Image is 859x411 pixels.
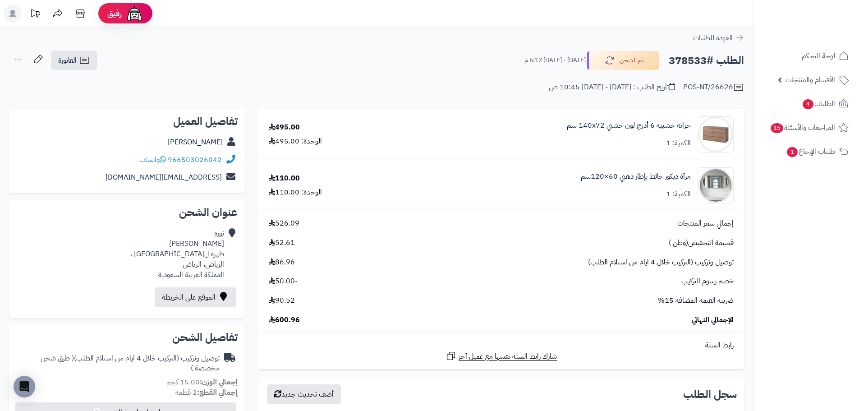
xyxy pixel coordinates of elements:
[269,218,299,229] span: 526.09
[107,8,122,19] span: رفيق
[41,353,220,374] span: ( طرق شحن مخصصة )
[269,296,295,306] span: 90.52
[802,50,835,62] span: لوحة التحكم
[269,315,300,325] span: 600.96
[587,51,659,70] button: تم الشحن
[269,257,295,268] span: 86.96
[16,353,220,374] div: توصيل وتركيب (التركيب خلال 4 ايام من استلام الطلب)
[693,32,733,43] span: العودة للطلبات
[770,121,835,134] span: المراجعات والأسئلة
[51,51,97,70] a: الفاتورة
[166,377,238,388] small: 15.00 كجم
[459,351,557,362] span: شارك رابط السلة نفسها مع عميل آخر
[681,276,734,286] span: خصم رسوم التركيب
[200,377,238,388] strong: إجمالي الوزن:
[698,167,733,203] img: 1753182839-1-90x90.jpg
[269,173,300,184] div: 110.00
[269,136,322,147] div: الوحدة: 495.00
[106,172,222,183] a: [EMAIL_ADDRESS][DOMAIN_NAME]
[669,51,744,70] h2: الطلب #378533
[759,117,854,139] a: المراجعات والأسئلة15
[168,154,222,165] a: 966503026042
[692,315,734,325] span: الإجمالي النهائي
[262,340,740,351] div: رابط السلة
[14,376,35,397] div: Open Intercom Messenger
[168,137,223,148] a: [PERSON_NAME]
[197,387,238,398] strong: إجمالي القطع:
[669,238,734,248] span: قسيمة التخفيض(وطن )
[786,74,835,86] span: الأقسام والمنتجات
[446,351,557,362] a: شارك رابط السلة نفسها مع عميل آخر
[269,122,300,133] div: 495.00
[16,332,238,343] h2: تفاصيل الشحن
[666,138,691,148] div: الكمية: 1
[798,7,850,26] img: logo-2.png
[567,120,691,131] a: خزانة خشبية 6 أدرج لون خشبي 140x72 سم
[759,45,854,67] a: لوحة التحكم
[155,287,236,307] a: الموقع على الخريطة
[771,123,783,133] span: 15
[524,56,586,65] small: [DATE] - [DATE] 6:12 م
[581,171,691,182] a: مرآة ديكور حائط بإطار ذهبي 60×120سم
[683,82,744,93] div: POS-NT/26626
[24,5,46,25] a: تحديثات المنصة
[588,257,734,268] span: توصيل وتركيب (التركيب خلال 4 ايام من استلام الطلب)
[693,32,744,43] a: العودة للطلبات
[267,384,341,404] button: أضف تحديث جديد
[658,296,734,306] span: ضريبة القيمة المضافة 15%
[802,97,835,110] span: الطلبات
[549,82,675,92] div: تاريخ الطلب : [DATE] - [DATE] 10:45 ص
[759,141,854,162] a: طلبات الإرجاع1
[787,147,798,157] span: 1
[759,93,854,115] a: الطلبات4
[139,154,166,165] a: واتساب
[125,5,143,23] img: ai-face.png
[803,99,813,109] span: 4
[175,387,238,398] small: 2 قطعة
[130,228,224,280] div: نوره [PERSON_NAME] ظهرة ل[GEOGRAPHIC_DATA] ، الرياض، الرياض المملكة العربية السعودية
[269,187,322,198] div: الوحدة: 110.00
[683,389,737,400] h3: سجل الطلب
[786,145,835,158] span: طلبات الإرجاع
[677,218,734,229] span: إجمالي سعر المنتجات
[16,116,238,127] h2: تفاصيل العميل
[16,207,238,218] h2: عنوان الشحن
[269,238,298,248] span: -52.61
[666,189,691,199] div: الكمية: 1
[58,55,77,66] span: الفاتورة
[269,276,298,286] span: -50.00
[698,116,733,152] img: 1752058398-1(9)-90x90.jpg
